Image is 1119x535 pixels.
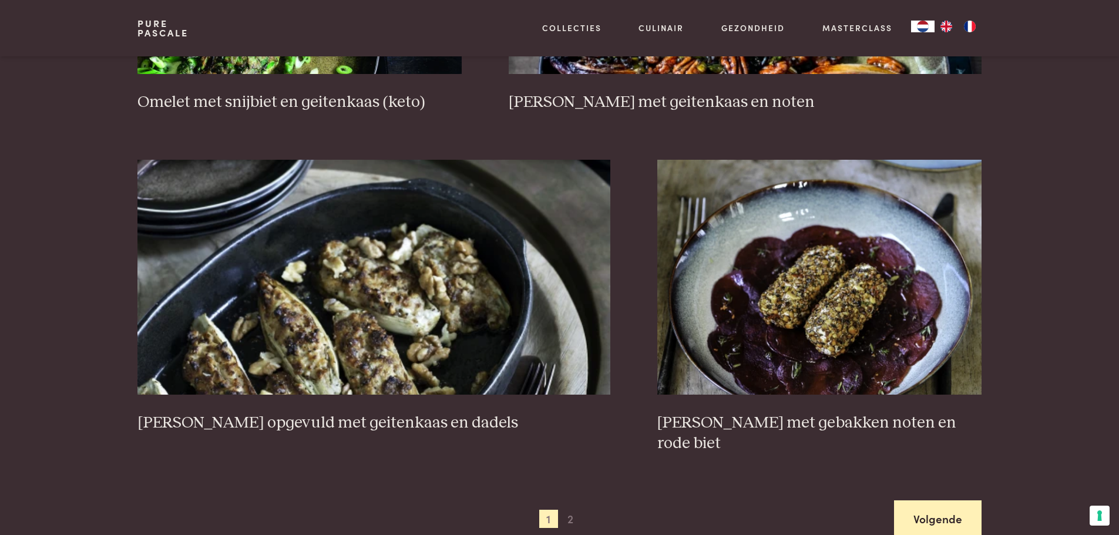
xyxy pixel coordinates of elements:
[539,510,558,529] span: 1
[1090,506,1110,526] button: Uw voorkeuren voor toestemming voor trackingtechnologieën
[911,21,935,32] a: NL
[822,22,892,34] a: Masterclass
[911,21,982,32] aside: Language selected: Nederlands
[542,22,601,34] a: Collecties
[657,160,982,395] img: Geitenkaas met gebakken noten en rode biet
[911,21,935,32] div: Language
[561,510,580,529] span: 2
[137,413,610,433] h3: [PERSON_NAME] opgevuld met geitenkaas en dadels
[721,22,785,34] a: Gezondheid
[958,21,982,32] a: FR
[657,160,982,454] a: Geitenkaas met gebakken noten en rode biet [PERSON_NAME] met gebakken noten en rode biet
[137,19,189,38] a: PurePascale
[509,92,982,113] h3: [PERSON_NAME] met geitenkaas en noten
[935,21,982,32] ul: Language list
[137,160,610,433] a: Witlof opgevuld met geitenkaas en dadels [PERSON_NAME] opgevuld met geitenkaas en dadels
[657,413,982,453] h3: [PERSON_NAME] met gebakken noten en rode biet
[639,22,684,34] a: Culinair
[137,92,462,113] h3: Omelet met snijbiet en geitenkaas (keto)
[935,21,958,32] a: EN
[137,160,610,395] img: Witlof opgevuld met geitenkaas en dadels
